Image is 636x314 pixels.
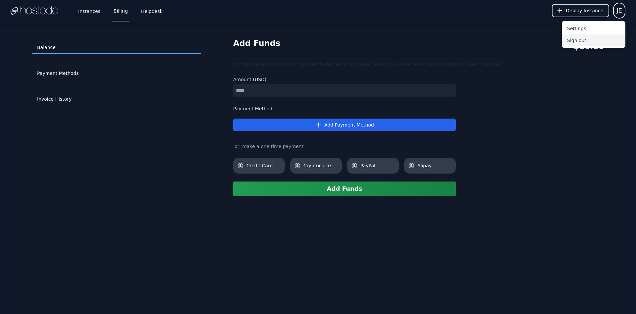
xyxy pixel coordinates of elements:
span: JE [616,6,622,15]
button: Sign out [562,34,625,46]
a: Balance [32,41,201,54]
img: Logo [11,6,58,16]
span: Credit Card [246,162,281,169]
a: Invoice History [32,93,201,106]
div: or, make a one time payment [233,143,456,150]
h1: Add Funds [233,38,280,49]
label: Payment Method [233,105,456,112]
button: User menu [613,3,625,19]
span: Alipay [417,162,452,169]
button: Deploy Instance [552,4,609,17]
span: Cryptocurrency [303,162,338,169]
span: Deploy Instance [566,7,603,14]
button: Settings [562,23,625,34]
label: Amount (USD) [233,76,456,83]
span: PayPal [360,162,395,169]
a: Payment Methods [32,67,201,80]
button: Add Funds [233,182,456,196]
button: Add Payment Method [233,119,456,131]
div: Funds are automatically applied to renew instances, even if autorenewal is disabled for the insta... [233,60,604,68]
